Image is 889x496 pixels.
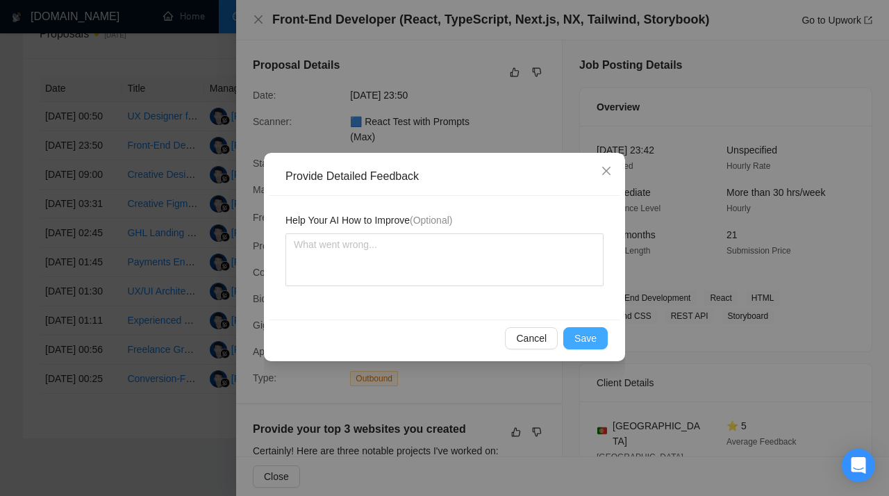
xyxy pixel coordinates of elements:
[574,331,597,346] span: Save
[410,215,452,226] span: (Optional)
[516,331,547,346] span: Cancel
[505,327,558,349] button: Cancel
[842,449,875,482] div: Open Intercom Messenger
[601,165,612,176] span: close
[563,327,608,349] button: Save
[285,213,452,228] span: Help Your AI How to Improve
[588,153,625,190] button: Close
[285,169,613,184] div: Provide Detailed Feedback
